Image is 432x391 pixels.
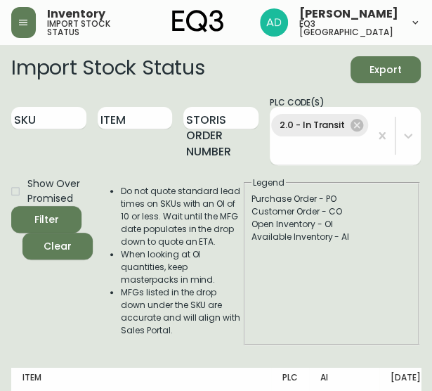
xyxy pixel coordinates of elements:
legend: Legend [251,177,286,189]
button: Clear [22,233,93,259]
div: Purchase Order - PO [251,193,412,205]
span: Inventory [47,8,105,20]
span: 2.0 - In Transit [271,117,353,133]
span: Clear [34,238,81,255]
li: MFGs listed in the drop down under the SKU are accurate and will align with Sales Portal. [121,286,242,337]
img: logo [172,10,224,32]
button: Export [351,56,421,83]
span: Export [362,61,410,79]
h5: import stock status [47,20,124,37]
h5: eq3 [GEOGRAPHIC_DATA] [299,20,398,37]
div: Available Inventory - AI [251,231,412,243]
span: Show Over Promised [27,177,81,206]
h2: Import Stock Status [11,56,204,83]
img: 308eed972967e97254d70fe596219f44 [260,8,288,37]
span: [PERSON_NAME] [299,8,398,20]
div: Open Inventory - OI [251,218,412,231]
div: Customer Order - CO [251,205,412,218]
li: When looking at OI quantities, keep masterpacks in mind. [121,248,242,286]
button: Filter [11,206,81,233]
div: 2.0 - In Transit [271,114,368,136]
li: Do not quote standard lead times on SKUs with an OI of 10 or less. Wait until the MFG date popula... [121,185,242,248]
